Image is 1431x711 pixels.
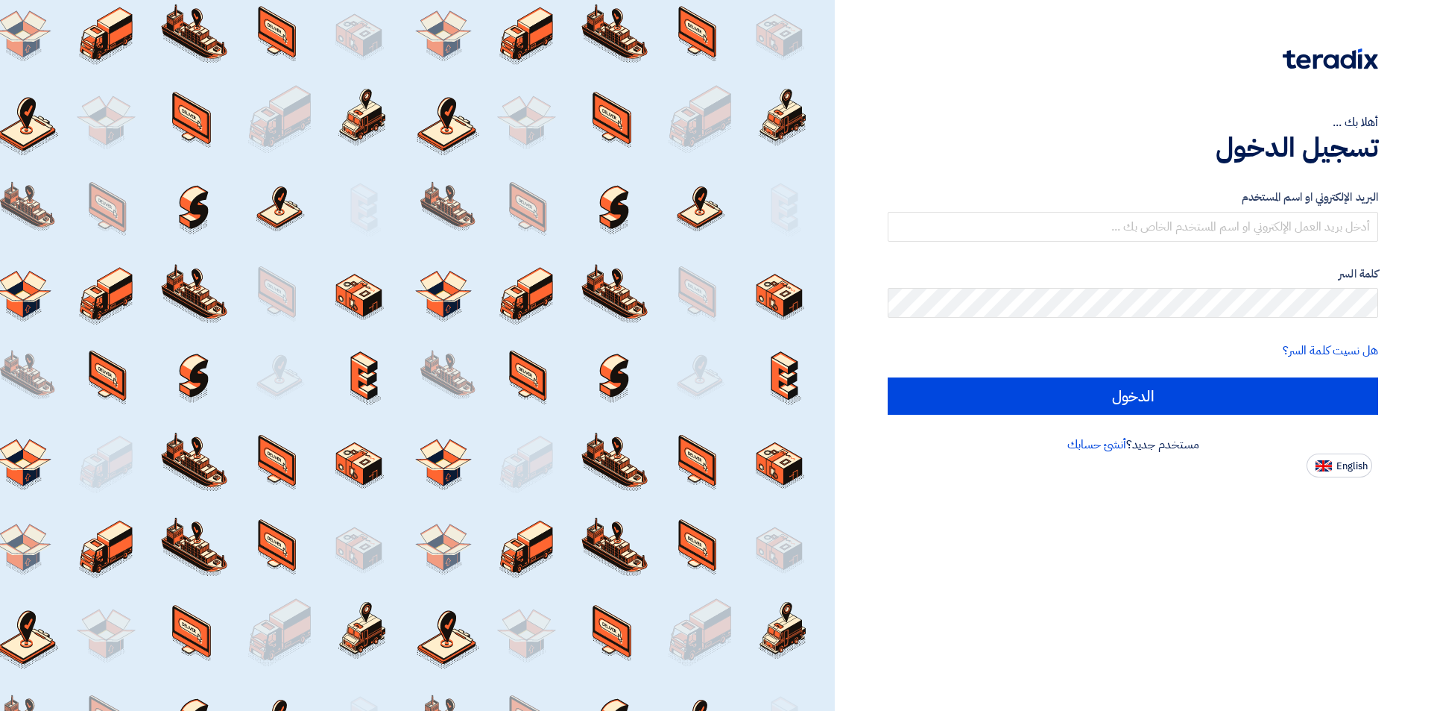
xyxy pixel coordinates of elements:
span: English [1336,461,1368,472]
div: مستخدم جديد؟ [888,436,1378,454]
button: English [1307,454,1372,477]
a: هل نسيت كلمة السر؟ [1283,342,1378,360]
label: كلمة السر [888,266,1378,283]
h1: تسجيل الدخول [888,131,1378,164]
input: الدخول [888,378,1378,415]
img: Teradix logo [1283,48,1378,69]
a: أنشئ حسابك [1067,436,1126,454]
input: أدخل بريد العمل الإلكتروني او اسم المستخدم الخاص بك ... [888,212,1378,242]
label: البريد الإلكتروني او اسم المستخدم [888,189,1378,206]
div: أهلا بك ... [888,113,1378,131]
img: en-US.png [1315,460,1332,472]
